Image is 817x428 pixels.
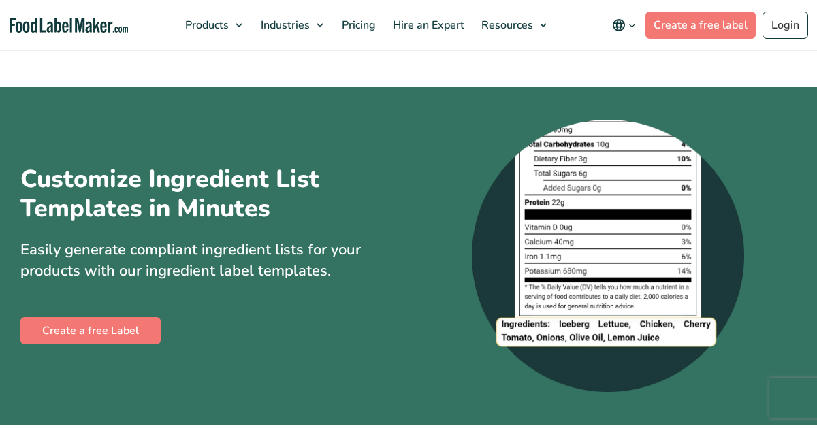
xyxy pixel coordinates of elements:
[181,18,230,33] span: Products
[389,18,466,33] span: Hire an Expert
[20,317,161,344] a: Create a free Label
[338,18,377,33] span: Pricing
[257,18,311,33] span: Industries
[472,120,744,392] img: A zoomed-in screenshot of an ingredient list at the bottom of a nutrition label.
[20,240,398,282] p: Easily generate compliant ingredient lists for your products with our ingredient label templates.
[20,165,320,223] h1: Customize Ingredient List Templates in Minutes
[763,12,808,39] a: Login
[645,12,756,39] a: Create a free label
[477,18,534,33] span: Resources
